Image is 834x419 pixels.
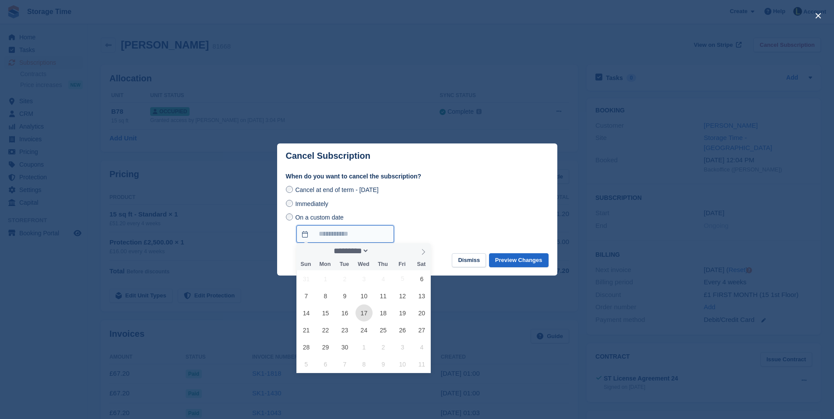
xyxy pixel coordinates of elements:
[295,214,344,221] span: On a custom date
[336,287,353,304] span: September 9, 2025
[392,262,412,267] span: Fri
[334,262,354,267] span: Tue
[452,253,486,268] button: Dismiss
[298,270,315,287] span: August 31, 2025
[336,339,353,356] span: September 30, 2025
[375,339,392,356] span: October 2, 2025
[296,225,394,243] input: On a custom date
[355,287,373,304] span: September 10, 2025
[298,287,315,304] span: September 7, 2025
[394,287,411,304] span: September 12, 2025
[355,270,373,287] span: September 3, 2025
[413,304,430,321] span: September 20, 2025
[286,213,293,220] input: On a custom date
[375,321,392,339] span: September 25, 2025
[317,270,334,287] span: September 1, 2025
[286,172,549,181] label: When do you want to cancel the subscription?
[413,356,430,373] span: October 11, 2025
[317,339,334,356] span: September 29, 2025
[354,262,373,267] span: Wed
[298,356,315,373] span: October 5, 2025
[286,151,370,161] p: Cancel Subscription
[298,339,315,356] span: September 28, 2025
[375,304,392,321] span: September 18, 2025
[331,246,369,255] select: Month
[336,321,353,339] span: September 23, 2025
[375,287,392,304] span: September 11, 2025
[355,321,373,339] span: September 24, 2025
[394,304,411,321] span: September 19, 2025
[394,321,411,339] span: September 26, 2025
[394,270,411,287] span: September 5, 2025
[355,356,373,373] span: October 8, 2025
[336,304,353,321] span: September 16, 2025
[317,321,334,339] span: September 22, 2025
[296,262,316,267] span: Sun
[317,356,334,373] span: October 6, 2025
[317,287,334,304] span: September 8, 2025
[412,262,431,267] span: Sat
[295,186,378,193] span: Cancel at end of term - [DATE]
[336,356,353,373] span: October 7, 2025
[315,262,334,267] span: Mon
[355,304,373,321] span: September 17, 2025
[413,321,430,339] span: September 27, 2025
[811,9,825,23] button: close
[375,356,392,373] span: October 9, 2025
[413,339,430,356] span: October 4, 2025
[413,270,430,287] span: September 6, 2025
[336,270,353,287] span: September 2, 2025
[394,356,411,373] span: October 10, 2025
[355,339,373,356] span: October 1, 2025
[298,304,315,321] span: September 14, 2025
[286,200,293,207] input: Immediately
[373,262,392,267] span: Thu
[317,304,334,321] span: September 15, 2025
[394,339,411,356] span: October 3, 2025
[369,246,397,255] input: Year
[375,270,392,287] span: September 4, 2025
[489,253,549,268] button: Preview Changes
[413,287,430,304] span: September 13, 2025
[295,200,328,207] span: Immediately
[286,186,293,193] input: Cancel at end of term - [DATE]
[298,321,315,339] span: September 21, 2025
